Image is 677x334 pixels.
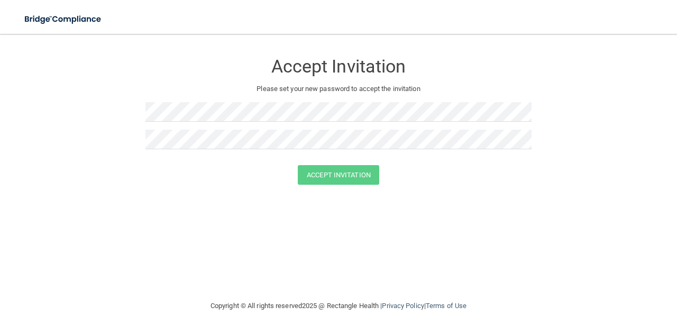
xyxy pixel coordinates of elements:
h3: Accept Invitation [145,57,532,76]
p: Please set your new password to accept the invitation [153,83,524,95]
a: Privacy Policy [382,302,424,310]
div: Copyright © All rights reserved 2025 @ Rectangle Health | | [145,289,532,323]
button: Accept Invitation [298,165,379,185]
img: bridge_compliance_login_screen.278c3ca4.svg [16,8,111,30]
a: Terms of Use [426,302,466,310]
